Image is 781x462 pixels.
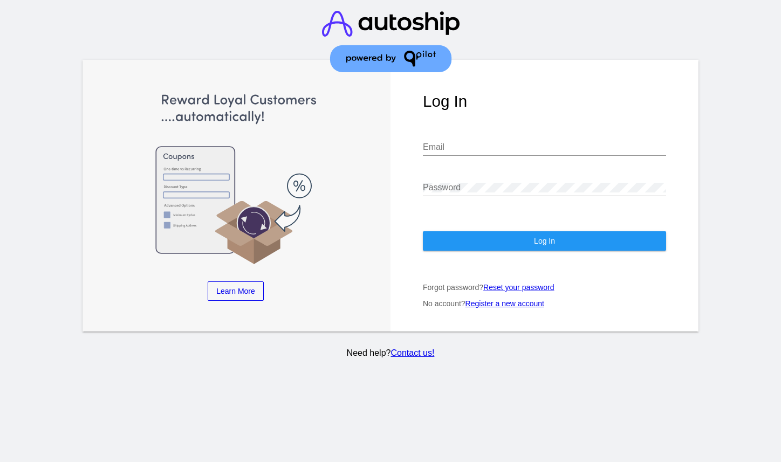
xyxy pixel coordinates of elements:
p: No account? [423,299,666,308]
input: Email [423,142,666,152]
a: Learn More [208,281,264,301]
button: Log In [423,231,666,251]
a: Contact us! [391,348,434,357]
span: Log In [534,237,555,245]
span: Learn More [216,287,255,295]
p: Need help? [80,348,701,358]
img: Apply Coupons Automatically to Scheduled Orders with QPilot [115,92,357,265]
a: Reset your password [483,283,554,292]
p: Forgot password? [423,283,666,292]
a: Register a new account [465,299,544,308]
h1: Log In [423,92,666,111]
img: Automate Campaigns with Zapier, QPilot and Klaviyo [356,92,597,265]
